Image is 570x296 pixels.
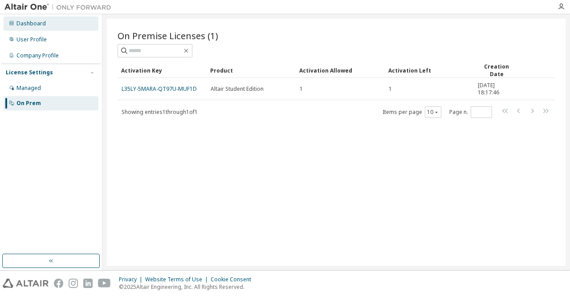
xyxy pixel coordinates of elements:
[16,85,41,92] div: Managed
[54,279,63,288] img: facebook.svg
[3,279,49,288] img: altair_logo.svg
[121,63,203,77] div: Activation Key
[478,82,515,96] span: [DATE] 18:17:46
[6,69,53,76] div: License Settings
[4,3,116,12] img: Altair One
[122,85,197,93] a: L35LY-5MARA-QT97U-MUF1D
[211,85,264,93] span: Altair Student Edition
[211,276,256,283] div: Cookie Consent
[16,36,47,43] div: User Profile
[299,63,381,77] div: Activation Allowed
[477,63,516,78] div: Creation Date
[119,276,145,283] div: Privacy
[300,85,303,93] span: 1
[16,100,41,107] div: On Prem
[118,29,218,42] span: On Premise Licenses (1)
[145,276,211,283] div: Website Terms of Use
[427,109,439,116] button: 10
[449,106,492,118] span: Page n.
[16,20,46,27] div: Dashboard
[388,63,470,77] div: Activation Left
[69,279,78,288] img: instagram.svg
[83,279,93,288] img: linkedin.svg
[16,52,59,59] div: Company Profile
[383,106,441,118] span: Items per page
[98,279,111,288] img: youtube.svg
[122,108,198,116] span: Showing entries 1 through 1 of 1
[389,85,392,93] span: 1
[210,63,292,77] div: Product
[119,283,256,291] p: © 2025 Altair Engineering, Inc. All Rights Reserved.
